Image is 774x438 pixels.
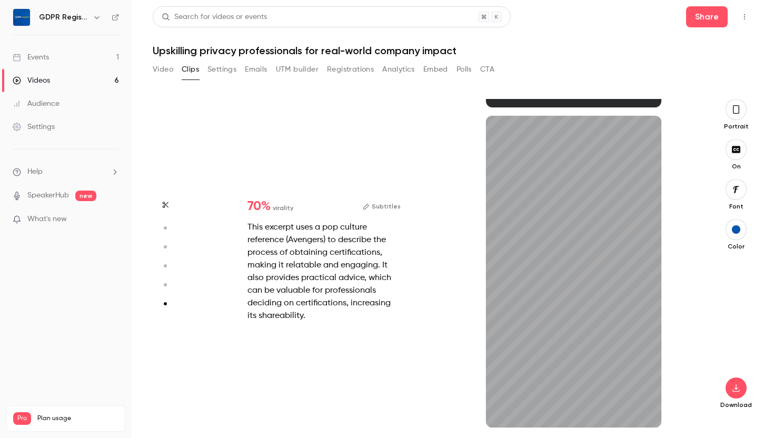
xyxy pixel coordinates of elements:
span: virality [273,203,293,213]
span: Plan usage [37,414,118,423]
iframe: Noticeable Trigger [106,215,119,224]
a: SpeakerHub [27,190,69,201]
button: CTA [480,61,494,78]
button: UTM builder [276,61,319,78]
h6: GDPR Register [39,12,88,23]
button: Polls [457,61,472,78]
div: Audience [13,98,59,109]
button: Emails [245,61,267,78]
button: Share [686,6,728,27]
div: This excerpt uses a pop culture reference (Avengers) to describe the process of obtaining certifi... [247,221,401,322]
button: Registrations [327,61,374,78]
div: Settings [13,122,55,132]
p: Font [719,202,753,211]
button: Embed [423,61,448,78]
span: new [75,191,96,201]
img: GDPR Register [13,9,30,26]
span: What's new [27,214,67,225]
p: Color [719,242,753,251]
span: Pro [13,412,31,425]
div: Search for videos or events [162,12,267,23]
button: Video [153,61,173,78]
span: 70 % [247,200,271,213]
h1: Upskilling privacy professionals for real-world company impact [153,44,753,57]
p: Download [719,401,753,409]
button: Subtitles [363,200,401,213]
div: Events [13,52,49,63]
button: Clips [182,61,199,78]
button: Settings [207,61,236,78]
div: Videos [13,75,50,86]
button: Analytics [382,61,415,78]
p: Portrait [719,122,753,131]
button: Top Bar Actions [736,8,753,25]
li: help-dropdown-opener [13,166,119,177]
span: Help [27,166,43,177]
p: On [719,162,753,171]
